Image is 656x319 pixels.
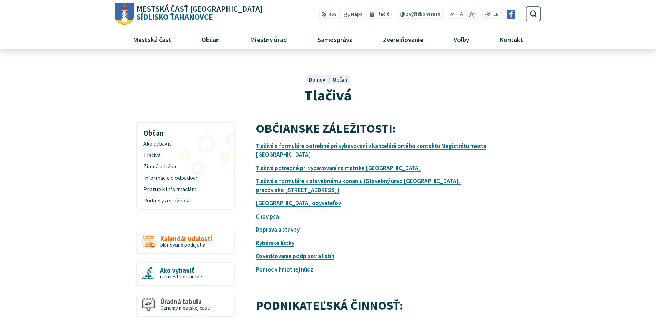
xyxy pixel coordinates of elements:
[139,184,232,195] a: Prístup k informáciám
[134,5,263,21] span: Sídlisko Ťahanovce
[406,11,420,17] span: Zvýšiť
[256,239,294,247] a: Rybárske lístky
[371,30,436,49] a: Zverejňovanie
[115,3,262,25] a: Logo Sídlisko Ťahanovce, prejsť na domovskú stránku.
[137,5,262,13] span: Mestská časť [GEOGRAPHIC_DATA]
[160,235,212,242] span: Kalendár udalostí
[256,199,341,207] a: [GEOGRAPHIC_DATA] obyvateľov
[115,3,134,25] img: Prejsť na domovskú stránku
[304,86,352,105] span: Tlačivá
[256,164,421,172] a: Tlačivá potrebné pri vybavovaní na matrike [GEOGRAPHIC_DATA]
[237,30,300,49] a: Miestny úrad
[493,11,499,18] span: EN
[143,172,228,184] span: Informácie o odpadoch
[507,10,515,19] img: Prejsť na Facebook stránku
[256,266,315,273] a: Pomoc v hmotnej núdzi
[139,172,232,184] a: Informácie o odpadoch
[256,226,300,233] a: Doprava a stavby
[487,30,536,49] a: Kontakt
[256,142,486,159] a: Tlačivá a formuláre potrebné pri vybavovaní v kancelárii prvého kontaktu Magistrátu mesta [GEOGRA...
[136,294,235,317] a: Úradná tabuľa Oznamy mestskej časti
[305,30,365,49] a: Samospráva
[143,138,228,150] span: Ako vybaviť
[136,231,235,254] a: Kalendár udalostí plánované podujatia
[309,76,332,83] a: Domov
[139,150,232,161] a: Tlačivá
[457,10,465,19] button: Nastaviť pôvodnú veľkosť písma
[497,30,526,49] span: Kontakt
[139,124,232,138] h3: Občan
[136,262,235,286] a: Ako vybaviť na miestnom úrade
[448,10,456,19] button: Zmenšiť veľkosť písma
[328,11,337,18] span: RSS
[139,161,232,172] a: Zimná údržba
[309,76,325,83] span: Domov
[376,12,389,17] span: Tlačiť
[256,120,396,136] strong: OBČIANSKE ZÁLEŽITOSTI:
[406,12,440,17] span: kontrast
[351,11,363,18] span: Mapa
[380,30,426,49] span: Zverejňovanie
[189,30,232,49] a: Občan
[143,184,228,195] span: Prístup k informáciám
[120,30,184,49] a: Mestská časť
[247,30,290,49] span: Miestny úrad
[139,195,232,206] a: Podnety a sťažnosti
[160,242,205,248] span: plánované podujatia
[341,10,365,19] a: Mapa
[160,273,202,280] span: na miestnom úrade
[143,150,228,161] span: Tlačivá
[315,30,355,49] span: Samospráva
[333,76,347,83] a: Občan
[139,138,232,150] a: Ako vybaviť
[256,297,403,313] strong: PODNIKATEĽSKÁ ČINNOSŤ:
[256,213,279,220] a: Chov psa
[160,305,210,311] span: Oznamy mestskej časti
[441,30,482,49] a: Voľby
[451,30,472,49] span: Voľby
[256,252,334,260] a: Osvedčovanie podpisov a listín
[143,161,228,172] span: Zimná údržba
[367,10,392,19] button: Tlačiť
[319,10,340,19] a: RSS
[492,11,501,18] a: EN
[130,30,174,49] span: Mestská časť
[466,10,477,19] button: Zväčšiť veľkosť písma
[397,10,443,19] button: Zvýšiťkontrast
[160,298,210,305] span: Úradná tabuľa
[143,195,228,206] span: Podnety a sťažnosti
[256,177,461,194] a: Tlačivá a formuláre k stavebnému konaniu (Stavebný úrad [GEOGRAPHIC_DATA], pracovisko [STREET_ADD...
[199,30,222,49] span: Občan
[160,267,202,274] span: Ako vybaviť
